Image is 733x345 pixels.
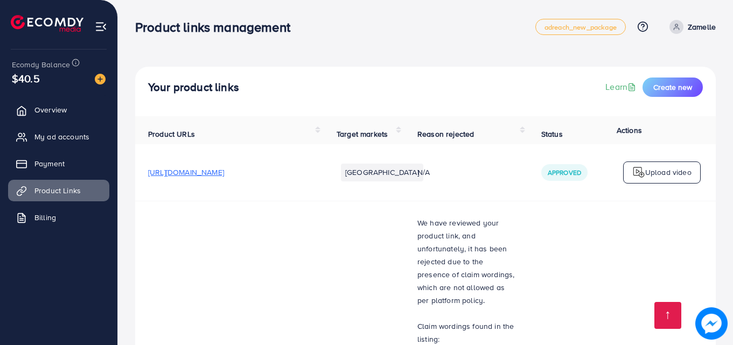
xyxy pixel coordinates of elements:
span: Product Links [34,185,81,196]
span: [URL][DOMAIN_NAME] [148,167,224,178]
img: logo [632,166,645,179]
span: Status [541,129,563,139]
li: [GEOGRAPHIC_DATA] [341,164,423,181]
span: My ad accounts [34,131,89,142]
span: Ecomdy Balance [12,59,70,70]
img: menu [95,20,107,33]
h3: Product links management [135,19,299,35]
a: Overview [8,99,109,121]
img: logo [11,15,83,32]
span: adreach_new_package [544,24,617,31]
p: Zamelle [688,20,716,33]
p: Upload video [645,166,692,179]
a: Learn [605,81,638,93]
button: Create new [643,78,703,97]
span: N/A [417,167,430,178]
a: adreach_new_package [535,19,626,35]
span: Overview [34,104,67,115]
img: image [95,74,106,85]
a: Payment [8,153,109,174]
span: Actions [617,125,642,136]
span: Create new [653,82,692,93]
a: Zamelle [665,20,716,34]
span: Approved [548,168,581,177]
a: My ad accounts [8,126,109,147]
p: We have reviewed your product link, and unfortunately, it has been rejected due to the presence o... [417,216,515,307]
a: Product Links [8,180,109,201]
span: $40.5 [12,71,40,86]
img: image [695,307,728,340]
span: Product URLs [148,129,195,139]
a: Billing [8,207,109,228]
span: Billing [34,212,56,223]
span: Target markets [337,129,388,139]
span: Reason rejected [417,129,474,139]
h4: Your product links [148,81,239,94]
span: Payment [34,158,65,169]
